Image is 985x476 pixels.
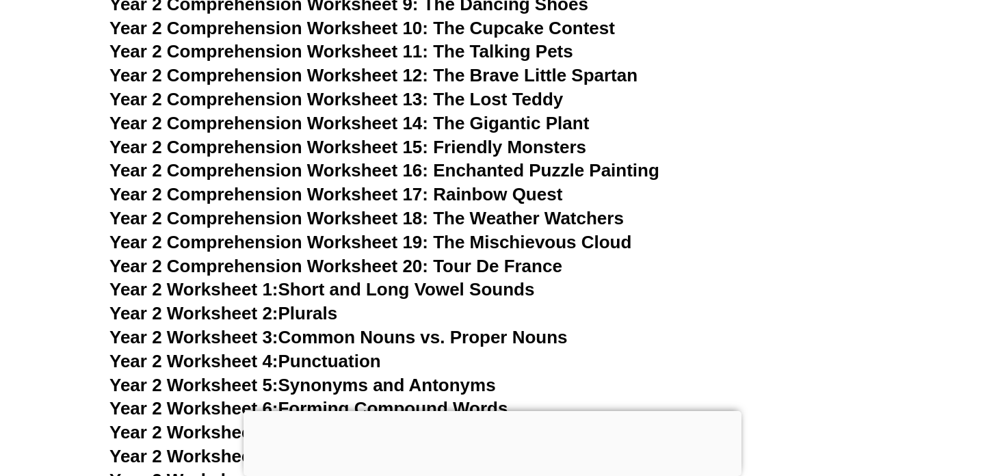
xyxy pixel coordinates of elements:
[109,208,624,228] a: Year 2 Comprehension Worksheet 18: The Weather Watchers
[109,351,381,371] a: Year 2 Worksheet 4:Punctuation
[109,327,278,347] span: Year 2 Worksheet 3:
[109,232,631,252] a: Year 2 Comprehension Worksheet 19: The Mischievous Cloud
[109,18,615,38] a: Year 2 Comprehension Worksheet 10: The Cupcake Contest
[109,303,278,323] span: Year 2 Worksheet 2:
[109,65,638,85] a: Year 2 Comprehension Worksheet 12: The Brave Little Spartan
[109,422,278,442] span: Year 2 Worksheet 7:
[109,256,562,276] a: Year 2 Comprehension Worksheet 20: Tour De France
[109,398,508,419] a: Year 2 Worksheet 6:Forming Compound Words
[109,113,589,133] a: Year 2 Comprehension Worksheet 14: The Gigantic Plant
[244,411,741,473] iframe: Advertisement
[109,327,568,347] a: Year 2 Worksheet 3:Common Nouns vs. Proper Nouns
[109,137,586,157] a: Year 2 Comprehension Worksheet 15: Friendly Monsters
[109,422,361,442] a: Year 2 Worksheet 7:Pronouns
[109,160,659,181] a: Year 2 Comprehension Worksheet 16: Enchanted Puzzle Painting
[109,184,562,204] a: Year 2 Comprehension Worksheet 17: Rainbow Quest
[109,375,278,395] span: Year 2 Worksheet 5:
[109,446,386,466] a: Year 2 Worksheet 8:Action Verbs
[751,321,985,476] iframe: Chat Widget
[109,303,337,323] a: Year 2 Worksheet 2:Plurals
[109,398,278,419] span: Year 2 Worksheet 6:
[109,446,278,466] span: Year 2 Worksheet 8:
[109,279,278,300] span: Year 2 Worksheet 1:
[109,89,563,109] a: Year 2 Comprehension Worksheet 13: The Lost Teddy
[109,41,573,62] a: Year 2 Comprehension Worksheet 11: The Talking Pets
[109,375,496,395] a: Year 2 Worksheet 5:Synonyms and Antonyms
[109,279,534,300] a: Year 2 Worksheet 1:Short and Long Vowel Sounds
[109,351,278,371] span: Year 2 Worksheet 4:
